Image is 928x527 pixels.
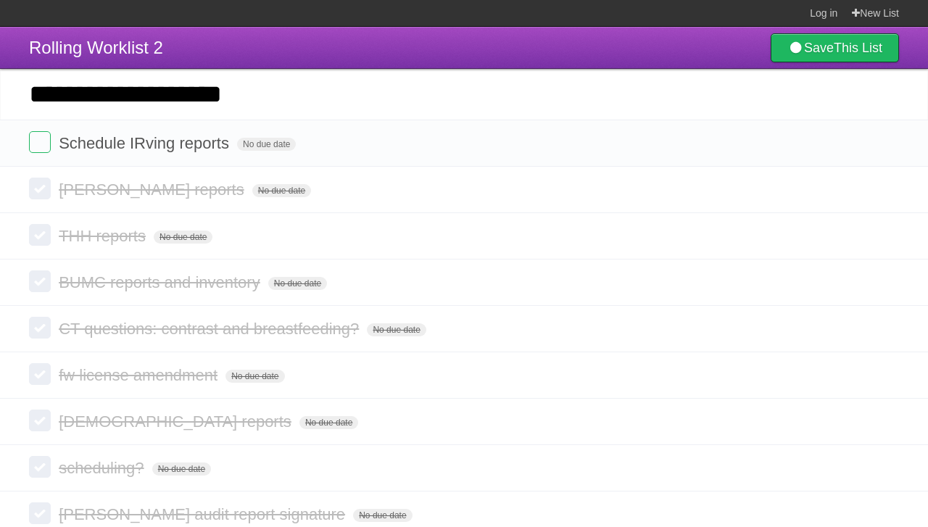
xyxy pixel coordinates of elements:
span: BUMC reports and inventory [59,273,264,291]
span: fw license amendment [59,366,221,384]
b: This List [834,41,882,55]
span: No due date [152,462,211,476]
label: Done [29,270,51,292]
span: No due date [154,231,212,244]
label: Done [29,178,51,199]
a: SaveThis List [771,33,899,62]
span: No due date [252,184,311,197]
span: CT questions: contrast and breastfeeding? [59,320,362,338]
span: No due date [367,323,426,336]
span: [PERSON_NAME] reports [59,180,248,199]
span: No due date [237,138,296,151]
label: Done [29,502,51,524]
label: Done [29,410,51,431]
label: Done [29,363,51,385]
label: Done [29,456,51,478]
label: Done [29,131,51,153]
span: No due date [353,509,412,522]
span: No due date [299,416,358,429]
span: No due date [225,370,284,383]
label: Done [29,224,51,246]
label: Done [29,317,51,339]
span: scheduling? [59,459,147,477]
span: Rolling Worklist 2 [29,38,163,57]
span: [DEMOGRAPHIC_DATA] reports [59,412,295,431]
span: THH reports [59,227,149,245]
span: [PERSON_NAME] audit report signature [59,505,349,523]
span: No due date [268,277,327,290]
span: Schedule IRving reports [59,134,233,152]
